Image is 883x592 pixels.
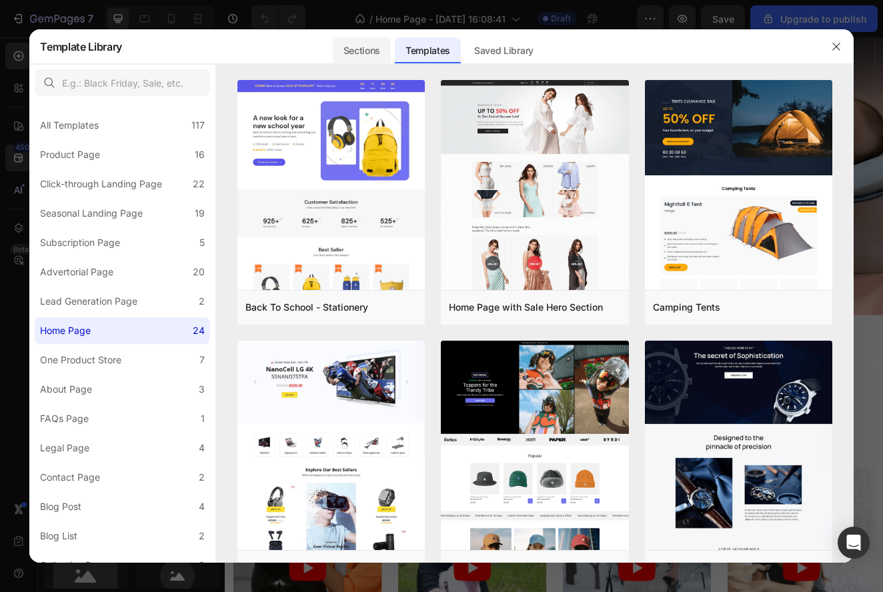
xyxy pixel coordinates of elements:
[195,205,205,221] div: 19
[201,411,205,427] div: 1
[245,299,368,315] div: Back To School - Stationery
[199,557,205,573] div: 3
[395,37,461,64] div: Templates
[102,243,266,257] span: Commandez votre lit Babydou
[199,381,205,397] div: 3
[838,527,870,559] div: Open Intercom Messenger
[464,37,544,64] div: Saved Library
[40,323,91,339] div: Home Page
[193,176,205,192] div: 22
[11,454,789,489] p: What dog parents are saying
[11,371,789,387] p: As seen in:
[35,69,210,96] input: E.g.: Black Friday, Sale, etc.
[40,29,122,64] h2: Template Library
[199,499,205,515] div: 4
[573,85,644,96] div: Drop element here
[33,195,285,211] p: Supports strong muscles, increases bone strength
[40,280,176,293] p: 30-day money back guarantee
[40,499,81,515] div: Blog Post
[40,147,100,163] div: Product Page
[33,103,285,119] p: Perfect for sensitive tummies
[33,164,285,180] p: Bursting with protein, vitamins, and minerals
[199,528,205,544] div: 2
[199,235,205,251] div: 5
[653,559,717,575] div: Steel Watches
[195,147,205,163] div: 16
[449,299,603,315] div: Home Page with Sale Hero Section
[194,279,346,295] img: 495611768014373769-47762bdc-c92b-46d1-973d-50401e2847fe.png
[40,557,108,573] div: Collection Page
[191,117,205,133] div: 117
[333,37,391,64] div: Sections
[40,264,113,280] div: Advertorial Page
[199,293,205,309] div: 2
[40,528,77,544] div: Blog List
[40,469,100,485] div: Contact Page
[193,264,205,280] div: 20
[33,133,285,149] p: Supercharge immunity System
[40,176,162,192] div: Click-through Landing Page
[199,352,205,368] div: 7
[40,440,89,456] div: Legal Page
[40,381,92,397] div: About Page
[40,205,143,221] div: Seasonal Landing Page
[40,293,137,309] div: Lead Generation Page
[199,469,205,485] div: 2
[193,323,205,339] div: 24
[245,559,311,575] div: Electronic - V2
[645,80,832,490] img: tent.png
[653,299,720,315] div: Camping Tents
[40,235,120,251] div: Subscription Page
[10,234,358,266] a: Commandez votre lit Babydou
[40,117,99,133] div: All Templates
[199,440,205,456] div: 4
[40,411,89,427] div: FAQs Page
[449,559,620,575] div: Home Page - Multiple Product - Apparel - Style 4
[40,352,121,368] div: One Product Store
